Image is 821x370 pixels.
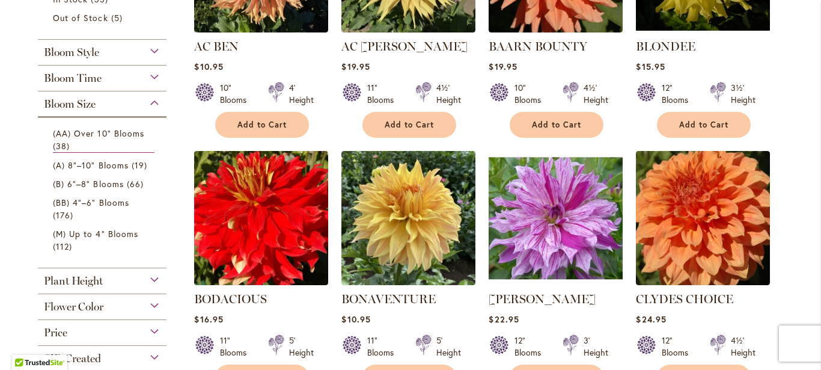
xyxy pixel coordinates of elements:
span: Add to Cart [385,120,434,130]
a: (A) 8"–10" Blooms 19 [53,159,154,171]
a: (BB) 4"–6" Blooms 176 [53,196,154,221]
span: $19.95 [341,61,370,72]
div: 11" Blooms [367,335,401,359]
span: Add to Cart [679,120,728,130]
span: Bloom Size [44,97,96,111]
div: 10" Blooms [220,82,254,106]
div: 12" Blooms [662,335,695,359]
span: Add to Cart [237,120,287,130]
span: $24.95 [636,313,666,325]
div: 5' Height [289,335,314,359]
span: Add to Cart [532,120,581,130]
span: $15.95 [636,61,665,72]
div: 11" Blooms [220,335,254,359]
a: BONAVENTURE [341,292,436,306]
span: (M) Up to 4" Blooms [53,228,138,239]
a: AC [PERSON_NAME] [341,39,468,54]
button: Add to Cart [657,112,751,138]
div: 10" Blooms [514,82,548,106]
a: (AA) Over 10" Blooms 38 [53,127,154,153]
span: 66 [127,177,147,190]
a: Bonaventure [341,276,475,288]
a: Baarn Bounty [489,23,623,35]
div: 4½' Height [731,335,755,359]
span: $19.95 [489,61,517,72]
span: 38 [53,140,73,152]
div: 4½' Height [436,82,461,106]
span: 112 [53,240,75,253]
a: AC Jeri [341,23,475,35]
a: AC BEN [194,39,239,54]
div: 12" Blooms [662,82,695,106]
span: 5 [111,11,126,24]
div: 5' Height [436,335,461,359]
a: (M) Up to 4" Blooms 112 [53,227,154,253]
a: Clyde's Choice [636,276,770,288]
span: 176 [53,209,76,221]
div: 4½' Height [584,82,608,106]
span: $16.95 [194,313,223,325]
span: Plant Height [44,274,103,288]
span: Out of Stock [53,12,108,23]
img: Bonaventure [341,151,475,285]
a: AC BEN [194,23,328,35]
div: 3½' Height [731,82,755,106]
span: 19 [132,159,150,171]
span: $22.95 [489,313,519,325]
a: BLONDEE [636,39,695,54]
span: (A) 8"–10" Blooms [53,159,129,171]
span: Bloom Time [44,72,102,85]
img: Clyde's Choice [636,151,770,285]
a: Brandon Michael [489,276,623,288]
a: (B) 6"–8" Blooms 66 [53,177,154,190]
span: $10.95 [341,313,370,325]
a: Out of Stock 5 [53,11,154,24]
span: (B) 6"–8" Blooms [53,178,124,190]
img: Brandon Michael [489,151,623,285]
div: 3' Height [584,335,608,359]
button: Add to Cart [362,112,456,138]
span: Flower Color [44,300,103,313]
span: SID Created [44,352,101,365]
div: 4' Height [289,82,314,106]
a: Blondee [636,23,770,35]
span: Bloom Style [44,46,99,59]
a: BODACIOUS [194,292,267,306]
div: 11" Blooms [367,82,401,106]
span: (BB) 4"–6" Blooms [53,197,129,208]
a: [PERSON_NAME] [489,292,596,306]
a: BAARN BOUNTY [489,39,587,54]
button: Add to Cart [215,112,309,138]
iframe: Launch Accessibility Center [9,327,43,361]
a: CLYDES CHOICE [636,292,733,306]
span: $10.95 [194,61,223,72]
button: Add to Cart [510,112,603,138]
img: BODACIOUS [194,151,328,285]
span: Price [44,326,67,339]
div: 12" Blooms [514,335,548,359]
a: BODACIOUS [194,276,328,288]
span: (AA) Over 10" Blooms [53,128,144,139]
